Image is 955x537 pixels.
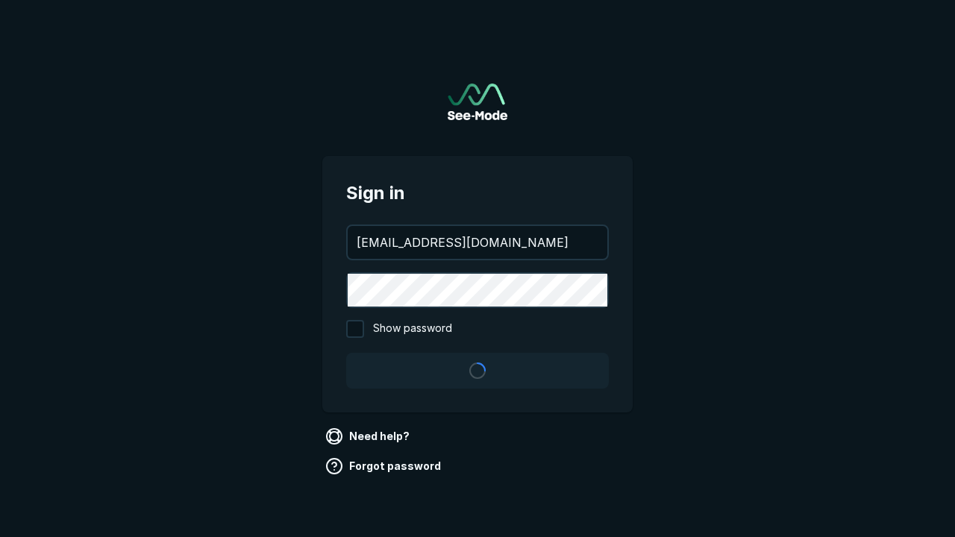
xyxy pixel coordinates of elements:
a: Need help? [322,424,416,448]
span: Show password [373,320,452,338]
a: Forgot password [322,454,447,478]
span: Sign in [346,180,609,207]
a: Go to sign in [448,84,507,120]
img: See-Mode Logo [448,84,507,120]
input: your@email.com [348,226,607,259]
